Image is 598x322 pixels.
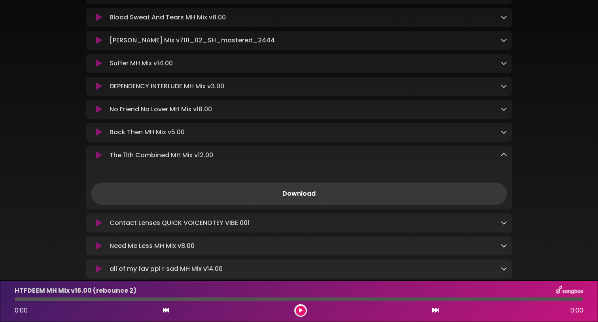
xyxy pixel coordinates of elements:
p: all of my fav ppl r sad MH Mix v14.00 [110,264,223,274]
p: No Friend No Lover MH Mix v16.00 [110,105,212,114]
span: 0:00 [15,306,28,315]
p: Back Then MH Mix v5.00 [110,128,185,137]
span: 0:00 [570,306,583,315]
p: HTFDEEM MH Mix v16.00 (rebounce 2) [15,286,136,295]
p: [PERSON_NAME] Mix v701_02_SH_mastered_2444 [110,36,275,45]
p: Blood Sweat And Tears MH Mix v8.00 [110,13,226,22]
p: DEPENDENCY INTERLUDE MH Mix v3.00 [110,82,224,91]
p: Need Me Less MH Mix v8.00 [110,241,195,251]
a: Download [91,183,507,205]
p: The 11th Combined MH Mix v12.00 [110,151,213,160]
img: songbox-logo-white.png [556,286,583,296]
p: Contact Lenses QUICK VOICENOTEY VIBE 001 [110,218,250,228]
p: Suffer MH Mix v14.00 [110,59,173,68]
